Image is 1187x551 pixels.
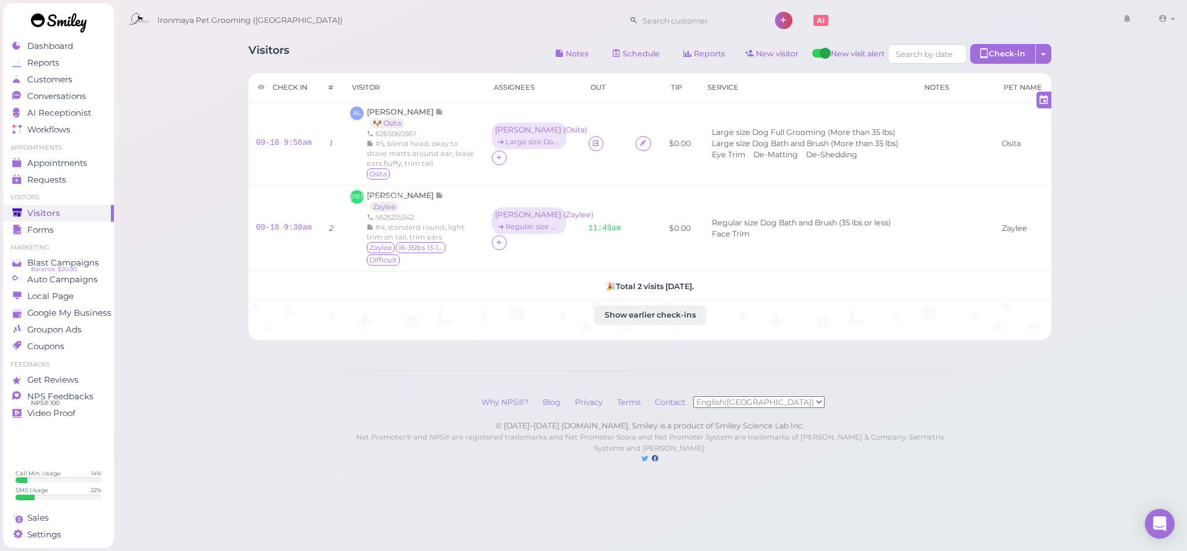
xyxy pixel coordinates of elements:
a: NPS Feedbacks NPS® 100 [3,388,114,405]
td: $0.00 [662,102,698,186]
span: NPS Feedbacks [27,391,94,402]
div: Check-in [970,44,1036,64]
span: Osita [367,168,390,180]
a: Contact [649,397,693,407]
h1: Visitors [248,44,289,67]
button: Show earlier check-ins [594,305,706,325]
div: 14 % [91,469,102,477]
span: Reports [27,58,59,68]
span: Difficult [367,254,400,266]
th: Out [581,73,629,102]
a: 09-18 9:56am [256,139,312,147]
button: Notes [545,44,599,64]
li: Eye Trim [709,149,748,160]
a: Workflows [3,121,114,138]
span: [PERSON_NAME] [367,107,436,116]
i: Agreement form [639,139,647,148]
span: AL [350,106,364,120]
a: Groupon Ads [3,321,114,338]
span: Customers [27,74,72,85]
span: Note [436,191,444,200]
span: Google My Business [27,308,112,318]
span: [PERSON_NAME] [350,190,364,204]
span: Forms [27,225,54,235]
a: Visitors [3,205,114,222]
div: [PERSON_NAME] ( Osita ) [495,126,563,134]
span: Dashboard [27,41,73,51]
li: Visitors [3,193,114,202]
a: Requests [3,171,114,188]
a: Video Proof [3,405,114,422]
li: De-Shedding [803,149,861,160]
span: Blast Campaigns [27,258,99,268]
a: 🐶 Osita [370,118,405,128]
div: ➔ Large size Dog Full Grooming (More than 35 lbs) [495,137,563,146]
div: Pet Name [1004,82,1042,92]
span: Conversations [27,91,86,102]
span: Local Page [27,291,74,302]
i: 1 [330,139,333,148]
span: NPS® 100 [31,398,59,408]
div: [PERSON_NAME] (Osita) ➔ Large size Dog Full Grooming (More than 35 lbs) [492,123,569,150]
a: Reports [3,54,114,71]
div: [PERSON_NAME] ( Zaylee ) [495,210,563,219]
span: Coupons [27,341,64,352]
div: 5625235342 [367,212,477,222]
div: [PERSON_NAME] (Zaylee) ➔ Regular size Dog Bath and Brush (35 lbs or less) [492,207,569,235]
a: Why NPS®? [475,397,535,407]
span: Sales [27,513,49,523]
a: Coupons [3,338,114,355]
a: Schedule [602,44,670,64]
span: 16-35lbs 13-15H [396,242,445,253]
div: ➔ Regular size Dog Bath and Brush (35 lbs or less) [495,222,563,231]
li: Appointments [3,144,114,152]
span: #5, blend head, okay to shave matts around ear, leave ears fluffy, trim tail [367,139,474,168]
span: Auto Campaigns [27,274,98,285]
a: Conversations [3,88,114,105]
input: Search customer [638,11,758,30]
div: © [DATE]–[DATE] [DOMAIN_NAME], Smiley is a product of Smiley Science Lab Inc. [343,420,957,432]
span: AI Receptionist [27,108,91,118]
span: Get Reviews [27,375,79,385]
li: Face Trim [709,228,753,240]
li: Feedbacks [3,360,114,369]
i: 2 [329,223,333,233]
a: 09-18 9:30am [256,223,312,232]
a: Local Page [3,288,114,305]
span: Settings [27,529,61,540]
th: Notes [915,73,994,102]
a: AI Receptionist [3,105,114,121]
li: Large size Dog Full Grooming (More than 35 lbs) [709,127,898,138]
div: 22 % [90,486,102,494]
span: Ironmaya Pet Grooming ([GEOGRAPHIC_DATA]) [157,3,343,38]
span: Note [436,107,444,116]
span: [PERSON_NAME] [367,191,436,200]
li: De-Matting [750,149,801,160]
th: Visitor [343,73,484,102]
a: Reports [673,44,735,64]
li: Regular size Dog Bath and Brush (35 lbs or less) [709,217,894,228]
th: Assignees [484,73,581,102]
span: Balance: $20.00 [31,264,77,274]
span: Groupon Ads [27,324,82,335]
a: Auto Campaigns [3,271,114,288]
th: Tip [662,73,698,102]
span: Workflows [27,124,71,135]
a: Dashboard [3,38,114,54]
a: [PERSON_NAME] 🐶 Osita [367,107,444,128]
a: Google My Business [3,305,114,321]
a: Get Reviews [3,371,114,388]
div: Open Intercom Messenger [1145,509,1175,539]
div: Osita [1002,138,1044,149]
a: 11:49am [589,224,621,233]
a: Forms [3,222,114,238]
td: $0.00 [662,186,698,272]
div: Zaylee [1002,223,1044,234]
a: Blog [537,397,567,407]
a: Customers [3,71,114,88]
th: Service [698,73,915,102]
div: # [328,82,333,92]
a: New visitor [735,44,809,64]
a: Settings [3,526,114,543]
div: SMS Usage [15,486,48,494]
